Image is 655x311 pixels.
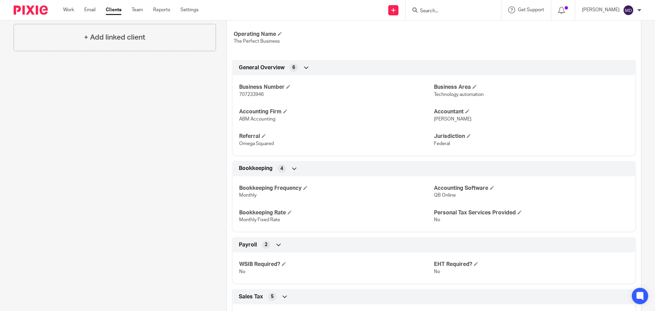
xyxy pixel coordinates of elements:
span: 6 [292,64,295,71]
span: Bookkeeping [239,165,273,172]
img: Pixie [14,5,48,15]
a: Clients [106,6,121,13]
span: Monthly [239,193,257,198]
h4: Bookkeeping Rate [239,209,434,216]
h4: Accounting Software [434,185,629,192]
span: Get Support [518,8,544,12]
h4: Business Area [434,84,629,91]
span: 5 [271,293,274,300]
span: 4 [280,165,283,172]
a: Reports [153,6,170,13]
h4: Accounting Firm [239,108,434,115]
h4: + Add linked client [84,32,145,43]
h4: Jurisdiction [434,133,629,140]
span: Omega Squared [239,141,274,146]
span: Federal [434,141,450,146]
span: General Overview [239,64,285,71]
a: Email [84,6,96,13]
span: Monthly Fixed Rate [239,217,280,222]
input: Search [419,8,481,14]
span: No [434,217,440,222]
h4: EHT Required? [434,261,629,268]
a: Team [132,6,143,13]
h4: Operating Name [234,31,434,38]
span: No [434,269,440,274]
span: The Perfect Business [234,39,280,44]
img: svg%3E [623,5,634,16]
span: QB Online [434,193,456,198]
h4: Accountant [434,108,629,115]
h4: WSIB Required? [239,261,434,268]
span: [PERSON_NAME] [434,117,471,122]
span: Technology automation [434,92,484,97]
span: ABM Accounting [239,117,275,122]
h4: Personal Tax Services Provided [434,209,629,216]
span: No [239,269,245,274]
a: Settings [180,6,199,13]
span: 2 [265,241,267,248]
a: Work [63,6,74,13]
span: Payroll [239,241,257,249]
h4: Referral [239,133,434,140]
p: [PERSON_NAME] [582,6,620,13]
h4: Bookkeeping Frequency [239,185,434,192]
span: 707233946 [239,92,264,97]
span: Sales Tax [239,293,263,300]
h4: Business Number [239,84,434,91]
